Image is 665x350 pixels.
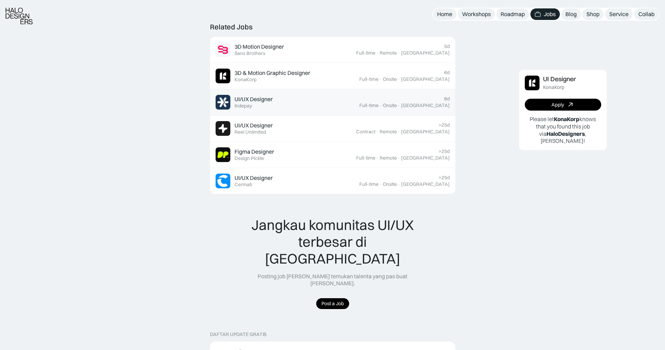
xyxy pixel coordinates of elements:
[216,121,230,136] img: Job Image
[398,129,400,135] div: ·
[235,96,273,103] div: UI/UX Designer
[458,8,495,20] a: Workshops
[439,175,450,181] div: >25d
[439,148,450,154] div: >25d
[634,8,659,20] a: Collab
[237,273,428,287] div: Posting job [PERSON_NAME] temukan talenta yang pas buat [PERSON_NAME].
[401,155,450,161] div: [GEOGRAPHIC_DATA]
[401,103,450,108] div: [GEOGRAPHIC_DATA]
[544,10,556,18] div: Jobs
[321,301,344,307] div: Post a Job
[210,63,455,89] a: Job Image3D & Motion Graphic DesignerKonaKorp6dFull-time·Onsite·[GEOGRAPHIC_DATA]
[359,76,379,82] div: Full-time
[383,181,397,187] div: Onsite
[543,84,564,90] div: KonaKorp
[380,155,397,161] div: Remote
[547,130,585,137] b: HaloDesigners
[525,99,601,111] a: Apply
[530,8,560,20] a: Jobs
[501,10,525,18] div: Roadmap
[356,155,375,161] div: Full-time
[401,129,450,135] div: [GEOGRAPHIC_DATA]
[398,155,400,161] div: ·
[525,115,601,145] p: Please let knows that you found this job via , [PERSON_NAME]!
[401,76,450,82] div: [GEOGRAPHIC_DATA]
[543,76,576,83] div: UI Designer
[383,76,397,82] div: Onsite
[216,95,230,110] img: Job Image
[565,10,577,18] div: Blog
[605,8,633,20] a: Service
[210,331,266,337] div: DAFTAR UPDATE GRATIS
[210,142,455,168] a: Job ImageFigma DesignerDesign Pickle>25dFull-time·Remote·[GEOGRAPHIC_DATA]
[462,10,491,18] div: Workshops
[376,155,379,161] div: ·
[210,23,252,31] div: Related Jobs
[235,155,264,161] div: Design Pickle
[561,8,581,20] a: Blog
[356,50,375,56] div: Full-time
[356,129,375,135] div: Contract
[235,129,266,135] div: Reel Unlimited
[444,43,450,49] div: 5d
[210,89,455,115] a: Job ImageUI/UX DesignerIndepay6dFull-time·Onsite·[GEOGRAPHIC_DATA]
[235,69,310,77] div: 3D & Motion Graphic Designer
[376,129,379,135] div: ·
[582,8,604,20] a: Shop
[235,148,274,155] div: Figma Designer
[433,8,456,20] a: Home
[383,103,397,108] div: Onsite
[551,102,564,108] div: Apply
[359,181,379,187] div: Full-time
[235,122,273,129] div: UI/UX Designer
[235,103,252,109] div: Indepay
[379,181,382,187] div: ·
[316,298,349,309] a: Post a Job
[398,181,400,187] div: ·
[638,10,654,18] div: Collab
[359,103,379,108] div: Full-time
[525,76,540,90] img: Job Image
[237,217,428,267] div: Jangkau komunitas UI/UX terbesar di [GEOGRAPHIC_DATA]
[444,70,450,76] div: 6d
[398,50,400,56] div: ·
[379,103,382,108] div: ·
[586,10,599,18] div: Shop
[496,8,529,20] a: Roadmap
[554,115,579,122] b: KonaKorp
[376,50,379,56] div: ·
[439,122,450,128] div: >25d
[398,103,400,108] div: ·
[216,69,230,83] img: Job Image
[380,129,397,135] div: Remote
[216,147,230,162] img: Job Image
[216,174,230,188] img: Job Image
[210,115,455,142] a: Job ImageUI/UX DesignerReel Unlimited>25dContract·Remote·[GEOGRAPHIC_DATA]
[401,181,450,187] div: [GEOGRAPHIC_DATA]
[398,76,400,82] div: ·
[609,10,629,18] div: Service
[444,96,450,102] div: 6d
[210,168,455,194] a: Job ImageUI/UX DesignerCermati>25dFull-time·Onsite·[GEOGRAPHIC_DATA]
[216,42,230,57] img: Job Image
[210,37,455,63] a: Job Image3D Motion DesignerSans Brothers5dFull-time·Remote·[GEOGRAPHIC_DATA]
[235,43,284,50] div: 3D Motion Designer
[235,174,273,182] div: UI/UX Designer
[235,77,257,83] div: KonaKorp
[379,76,382,82] div: ·
[437,10,452,18] div: Home
[401,50,450,56] div: [GEOGRAPHIC_DATA]
[235,50,265,56] div: Sans Brothers
[235,182,252,188] div: Cermati
[380,50,397,56] div: Remote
